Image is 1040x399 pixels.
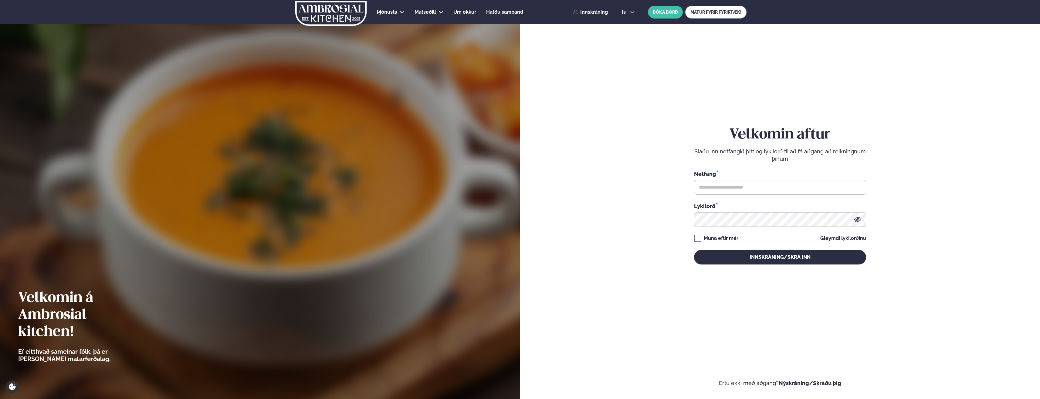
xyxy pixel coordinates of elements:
a: Nýskráning/Skráðu þig [779,380,841,386]
div: Lykilorð [694,202,866,210]
a: Hafðu samband [486,9,523,16]
div: Netfang [694,170,866,178]
a: Matseðill [415,9,436,16]
button: BÓKA BORÐ [648,6,683,19]
p: Ertu ekki með aðgang? [538,380,1022,387]
a: Innskráning [573,9,608,15]
a: Þjónusta [377,9,397,16]
a: Gleymdi lykilorðinu [820,236,866,241]
button: is [617,10,640,15]
span: Hafðu samband [486,9,523,15]
a: Cookie settings [6,380,19,393]
span: Matseðill [415,9,436,15]
h2: Velkomin aftur [694,126,866,143]
button: Innskráning/Skrá inn [694,250,866,264]
span: Þjónusta [377,9,397,15]
span: is [622,10,628,15]
p: Ef eitthvað sameinar fólk, þá er [PERSON_NAME] matarferðalag. [18,348,144,363]
img: logo [295,1,367,26]
p: Sláðu inn netfangið þitt og lykilorð til að fá aðgang að reikningnum þínum [694,148,866,162]
a: Um okkur [453,9,476,16]
h2: Velkomin á Ambrosial kitchen! [18,290,144,341]
a: MATUR FYRIR FYRIRTÆKI [685,6,747,19]
span: Um okkur [453,9,476,15]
